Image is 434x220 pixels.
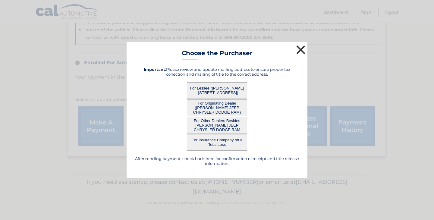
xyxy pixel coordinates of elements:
h5: Please review and update mailing address to ensure proper tax collection and mailing of title to ... [134,67,300,77]
h5: After sending payment, check back here for confirmation of receipt and title release information. [134,156,300,166]
h3: Choose the Purchaser [182,49,253,60]
strong: Important: [144,67,166,72]
button: For Other Dealers Besides [PERSON_NAME] JEEP CHRYSLER DODGE RAM [187,117,247,134]
button: For Insurance Company on a Total Loss [187,134,247,151]
button: For Lessee ([PERSON_NAME] - [STREET_ADDRESS]) [187,82,247,99]
button: × [295,44,307,56]
button: For Originating Dealer ([PERSON_NAME] JEEP CHRYSLER DODGE RAM) [187,99,247,116]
